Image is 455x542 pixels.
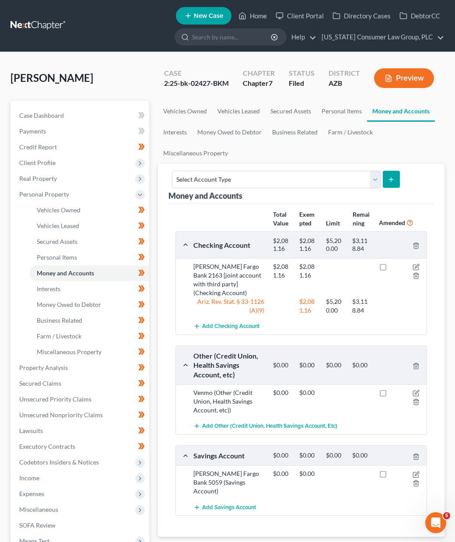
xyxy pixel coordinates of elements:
button: Preview [374,68,434,88]
div: $0.00 [269,469,295,478]
strong: Total Value [273,211,288,227]
div: Filed [289,78,315,88]
a: Interests [30,281,149,297]
a: Lawsuits [12,423,149,439]
span: Add Savings Account [202,504,256,511]
span: 5 [443,512,450,519]
a: Vehicles Owned [158,101,212,122]
div: $2,081.16 [269,237,295,253]
span: Executory Contracts [19,443,75,450]
a: DebtorCC [395,8,444,24]
a: Executory Contracts [12,439,149,454]
a: Unsecured Priority Claims [12,391,149,407]
div: $2,081.16 [295,297,322,315]
a: Home [234,8,271,24]
div: $2,081.16 [269,262,295,280]
span: [PERSON_NAME] [10,71,93,84]
a: Payments [12,123,149,139]
span: Money Owed to Debtor [37,301,101,308]
div: $0.00 [348,361,374,370]
div: $0.00 [269,451,295,460]
span: SOFA Review [19,521,56,529]
div: $5,200.00 [322,297,348,315]
div: [PERSON_NAME] Fargo Bank 5059 (Savings Account) [189,469,269,496]
button: Add Savings Account [193,499,256,515]
div: Venmo (Other (Credit Union, Health Savings Account, etc)) [189,388,269,415]
a: Vehicles Leased [212,101,265,122]
div: [PERSON_NAME] Fargo Bank 2163 [joint account with third party] (Checking Account) [189,262,269,297]
div: Status [289,68,315,78]
a: Case Dashboard [12,108,149,123]
div: AZB [329,78,360,88]
strong: Limit [326,219,340,227]
a: Money Owed to Debtor [192,122,267,143]
a: Miscellaneous Property [30,344,149,360]
a: Interests [158,122,192,143]
a: Personal Items [316,101,367,122]
div: $0.00 [295,388,322,397]
a: [US_STATE] Consumer Law Group, PLC [317,29,444,45]
span: Personal Items [37,253,77,261]
span: Money and Accounts [37,269,94,277]
div: Ariz. Rev. Stat. § 33-1126 (A)(9) [189,297,269,315]
div: Chapter [243,78,275,88]
div: Money and Accounts [168,190,242,201]
span: Credit Report [19,143,57,151]
div: Savings Account [189,451,269,460]
span: Unsecured Nonpriority Claims [19,411,103,419]
div: $0.00 [322,361,348,370]
a: SOFA Review [12,517,149,533]
div: Other (Credit Union, Health Savings Account, etc) [189,351,269,379]
span: Income [19,474,39,482]
span: Secured Claims [19,380,61,387]
span: Business Related [37,317,82,324]
a: Money Owed to Debtor [30,297,149,313]
a: Secured Assets [30,234,149,250]
a: Property Analysis [12,360,149,376]
a: Unsecured Nonpriority Claims [12,407,149,423]
span: New Case [194,13,223,19]
span: Vehicles Owned [37,206,80,214]
div: $0.00 [322,451,348,460]
a: Personal Items [30,250,149,265]
div: $2,081.16 [295,262,322,280]
a: Credit Report [12,139,149,155]
div: $0.00 [269,388,295,397]
span: Codebtors Insiders & Notices [19,458,99,466]
span: Miscellaneous [19,506,58,513]
div: $0.00 [348,451,374,460]
span: Add Other (Credit Union, Health Savings Account, etc) [202,423,337,430]
span: Farm / Livestock [37,332,81,340]
div: Chapter [243,68,275,78]
span: Property Analysis [19,364,68,371]
a: Farm / Livestock [30,328,149,344]
a: Vehicles Owned [30,202,149,218]
div: $0.00 [295,469,322,478]
span: Secured Assets [37,238,77,245]
div: $0.00 [295,361,322,370]
span: Lawsuits [19,427,43,434]
span: Case Dashboard [19,112,64,119]
a: Directory Cases [328,8,395,24]
a: Miscellaneous Property [158,143,233,164]
a: Business Related [267,122,323,143]
span: Add Checking Account [202,323,259,330]
div: $3,118.84 [348,297,374,315]
a: Money and Accounts [30,265,149,281]
button: Add Other (Credit Union, Health Savings Account, etc) [193,418,337,434]
span: 7 [269,79,273,87]
div: Checking Account [189,240,269,250]
strong: Amended [379,219,405,226]
div: $3,118.84 [348,237,374,253]
button: Add Checking Account [193,318,259,334]
a: Help [287,29,316,45]
div: $2,081.16 [295,237,322,253]
strong: Exempted [299,211,315,227]
a: Client Portal [271,8,328,24]
div: District [329,68,360,78]
a: Vehicles Leased [30,218,149,234]
span: Vehicles Leased [37,222,79,229]
iframe: Intercom live chat [425,512,446,533]
a: Secured Claims [12,376,149,391]
span: Client Profile [19,159,56,166]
